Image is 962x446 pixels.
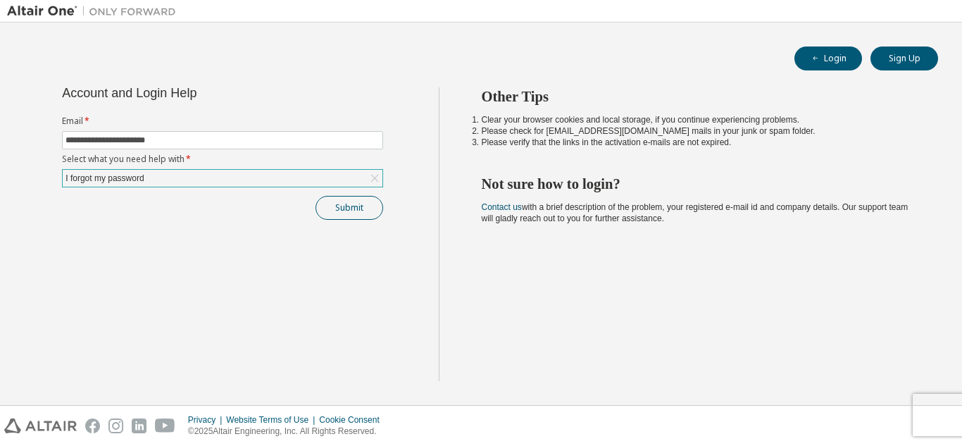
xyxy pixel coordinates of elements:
[482,175,913,193] h2: Not sure how to login?
[482,137,913,148] li: Please verify that the links in the activation e-mails are not expired.
[63,170,382,187] div: I forgot my password
[188,426,388,438] p: © 2025 Altair Engineering, Inc. All Rights Reserved.
[62,87,319,99] div: Account and Login Help
[108,419,123,433] img: instagram.svg
[316,196,383,220] button: Submit
[226,414,319,426] div: Website Terms of Use
[155,419,175,433] img: youtube.svg
[62,116,383,127] label: Email
[870,47,938,70] button: Sign Up
[85,419,100,433] img: facebook.svg
[7,4,183,18] img: Altair One
[482,114,913,125] li: Clear your browser cookies and local storage, if you continue experiencing problems.
[188,414,226,426] div: Privacy
[482,202,522,212] a: Contact us
[4,419,77,433] img: altair_logo.svg
[62,154,383,165] label: Select what you need help with
[482,87,913,106] h2: Other Tips
[482,125,913,137] li: Please check for [EMAIL_ADDRESS][DOMAIN_NAME] mails in your junk or spam folder.
[794,47,862,70] button: Login
[482,202,908,223] span: with a brief description of the problem, your registered e-mail id and company details. Our suppo...
[319,414,387,426] div: Cookie Consent
[132,419,146,433] img: linkedin.svg
[63,171,146,186] div: I forgot my password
